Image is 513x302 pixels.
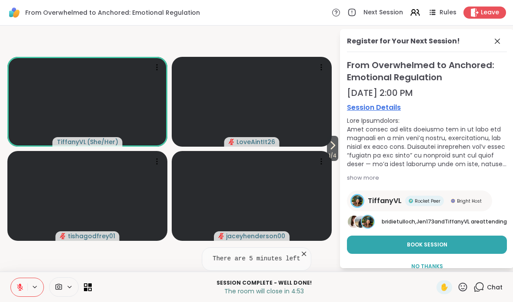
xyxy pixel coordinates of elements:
[87,138,118,146] span: ( She/Her )
[407,241,447,249] span: Book Session
[368,196,402,206] span: TiffanyVL
[445,218,470,225] span: TiffanyVL
[440,282,449,292] span: ✋
[347,59,507,83] span: From Overwhelmed to Anchored: Emotional Regulation
[352,195,363,207] img: TiffanyVL
[218,233,224,239] span: audio-muted
[347,102,507,113] a: Session Details
[347,257,507,276] button: No Thanks
[481,8,499,17] span: Leave
[57,138,86,146] span: TiffanyVL
[347,36,460,46] div: Register for Your Next Session!
[440,8,456,17] span: Rules
[347,116,507,168] div: Lore Ipsumdolors: Amet consec ad elits doeiusmo tem in ut labo etd magnaali en a min veni’q nostr...
[348,216,360,228] img: bridietulloch
[347,236,507,254] button: Book Session
[68,232,115,240] span: tishagodfrey01
[226,232,285,240] span: jaceyhenderson00
[355,216,367,228] img: Jen173
[457,198,482,204] span: Bright Host
[415,198,440,204] span: Rocket Peer
[213,255,300,263] pre: There are 5 minutes left
[97,279,431,287] p: Session Complete - well done!
[363,8,403,17] span: Next Session
[25,8,200,17] span: From Overwhelmed to Anchored: Emotional Regulation
[347,174,507,182] div: show more
[416,218,445,225] span: Jen173 and
[451,199,455,203] img: Bright Host
[409,199,413,203] img: Rocket Peer
[327,136,338,161] button: 1/4
[237,138,275,146] span: LoveAintIt26
[229,139,235,145] span: audio-muted
[411,263,443,270] span: No Thanks
[362,216,374,228] img: TiffanyVL
[382,218,416,225] span: bridietulloch ,
[97,287,431,295] p: The room will close in 4:53
[7,5,22,20] img: ShareWell Logomark
[327,151,338,161] span: 1 / 4
[347,190,492,211] a: TiffanyVLTiffanyVLRocket PeerRocket PeerBright HostBright Host
[487,283,503,292] span: Chat
[60,233,66,239] span: audio-muted
[382,218,507,226] p: are attending
[347,87,507,99] div: [DATE] 2:00 PM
